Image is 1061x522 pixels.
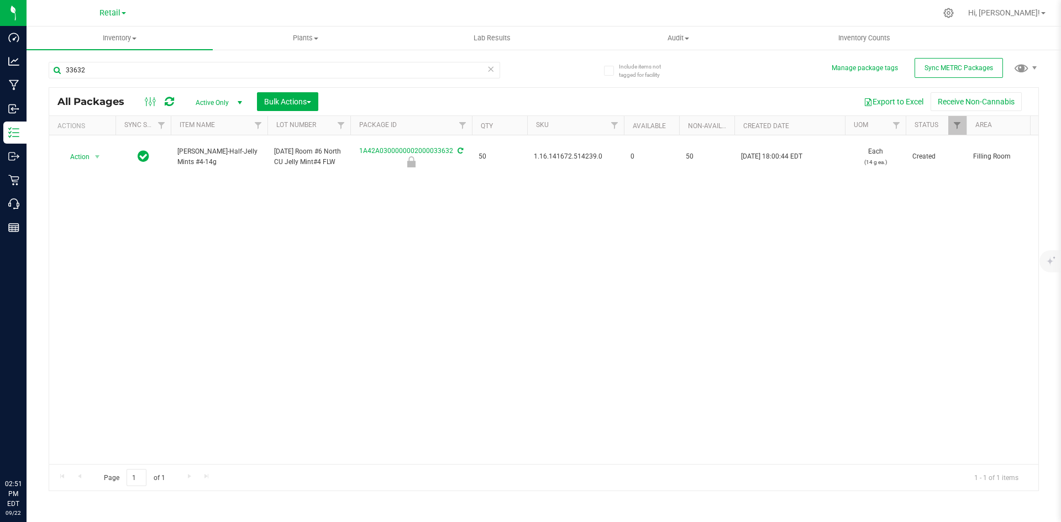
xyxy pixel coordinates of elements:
[973,151,1043,162] span: Filling Room
[27,27,213,50] a: Inventory
[857,92,931,111] button: Export to Excel
[11,434,44,467] iframe: Resource center
[8,222,19,233] inline-svg: Reports
[741,151,802,162] span: [DATE] 18:00:44 EDT
[213,33,398,43] span: Plants
[688,122,737,130] a: Non-Available
[479,151,521,162] span: 50
[686,151,728,162] span: 50
[771,27,958,50] a: Inventory Counts
[8,80,19,91] inline-svg: Manufacturing
[177,146,261,167] span: [PERSON_NAME]-Half-Jelly Mints #4-14g
[8,32,19,43] inline-svg: Dashboard
[57,122,111,130] div: Actions
[854,121,868,129] a: UOM
[852,157,899,167] p: (14 g ea.)
[852,146,899,167] span: Each
[925,64,993,72] span: Sync METRC Packages
[965,469,1027,486] span: 1 - 1 of 1 items
[8,127,19,138] inline-svg: Inventory
[459,33,526,43] span: Lab Results
[8,103,19,114] inline-svg: Inbound
[249,116,267,135] a: Filter
[264,97,311,106] span: Bulk Actions
[743,122,789,130] a: Created Date
[8,198,19,209] inline-svg: Call Center
[931,92,1022,111] button: Receive Non-Cannabis
[915,58,1003,78] button: Sync METRC Packages
[487,62,495,76] span: Clear
[823,33,905,43] span: Inventory Counts
[27,33,213,43] span: Inventory
[57,96,135,108] span: All Packages
[124,121,167,129] a: Sync Status
[49,62,500,78] input: Search Package ID, Item Name, SKU, Lot or Part Number...
[274,146,344,167] span: [DATE] Room #6 North CU Jelly Mint#4 FLW
[99,8,120,18] span: Retail
[481,122,493,130] a: Qty
[968,8,1040,17] span: Hi, [PERSON_NAME]!
[942,8,955,18] div: Manage settings
[8,175,19,186] inline-svg: Retail
[8,151,19,162] inline-svg: Outbound
[585,27,771,50] a: Audit
[975,121,992,129] a: Area
[349,156,474,167] div: Newly Received
[276,121,316,129] a: Lot Number
[586,33,771,43] span: Audit
[536,121,549,129] a: SKU
[619,62,674,79] span: Include items not tagged for facility
[399,27,585,50] a: Lab Results
[94,469,174,486] span: Page of 1
[915,121,938,129] a: Status
[127,469,146,486] input: 1
[213,27,399,50] a: Plants
[631,151,673,162] span: 0
[832,64,898,73] button: Manage package tags
[606,116,624,135] a: Filter
[332,116,350,135] a: Filter
[359,147,453,155] a: 1A42A0300000002000033632
[257,92,318,111] button: Bulk Actions
[60,149,90,165] span: Action
[534,151,617,162] span: 1.16.141672.514239.0
[454,116,472,135] a: Filter
[91,149,104,165] span: select
[456,147,463,155] span: Sync from Compliance System
[138,149,149,164] span: In Sync
[8,56,19,67] inline-svg: Analytics
[180,121,215,129] a: Item Name
[887,116,906,135] a: Filter
[5,479,22,509] p: 02:51 PM EDT
[912,151,960,162] span: Created
[948,116,967,135] a: Filter
[5,509,22,517] p: 09/22
[359,121,397,129] a: Package ID
[633,122,666,130] a: Available
[153,116,171,135] a: Filter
